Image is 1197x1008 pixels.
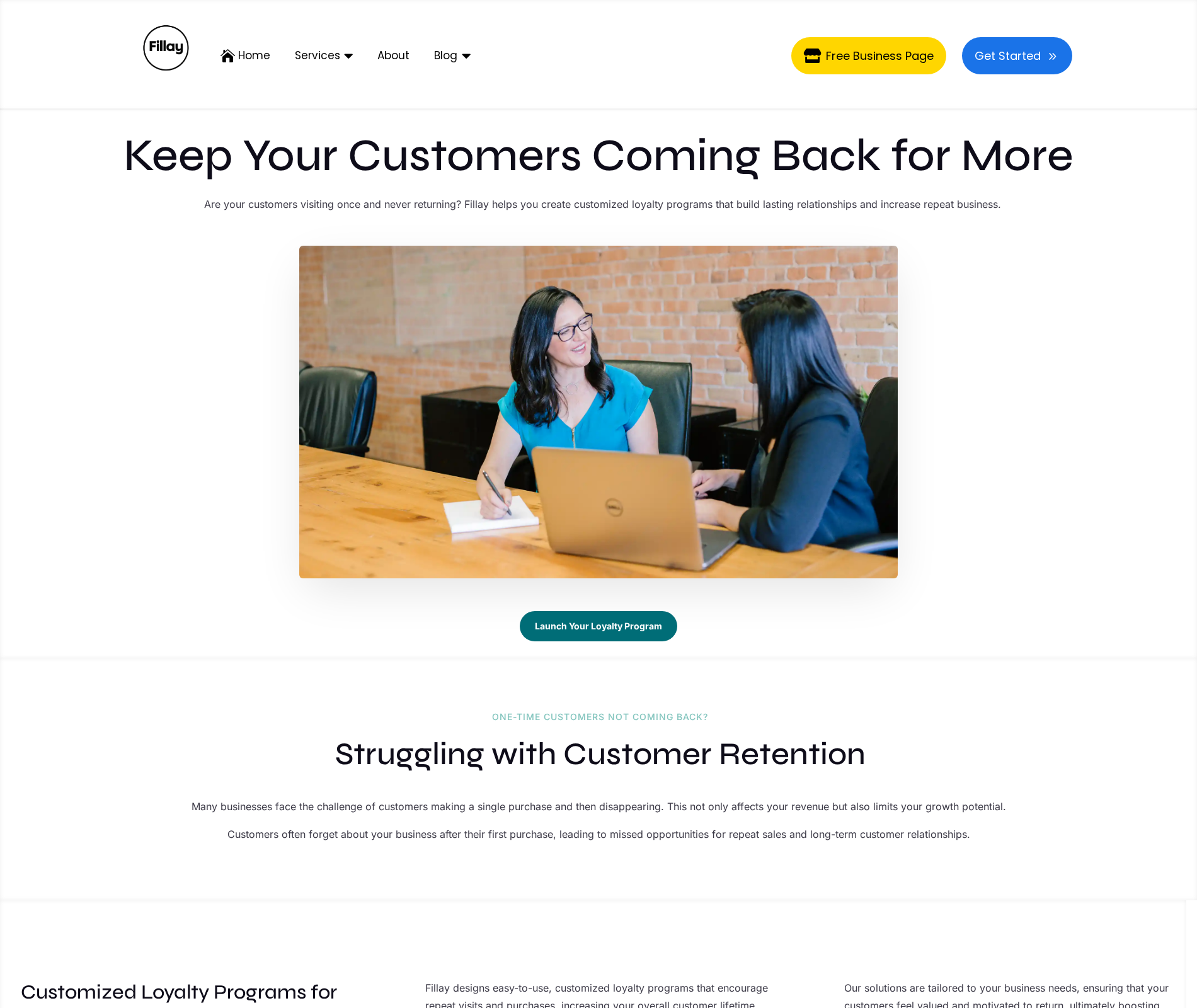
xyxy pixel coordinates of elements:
[214,37,1077,74] nav: DiviMenu
[457,49,471,63] span:  Icon Font
[791,37,946,74] a:  Icon FontFree Business Page
[214,42,277,69] a:  Icon FontHome
[289,42,360,69] a:  Icon FontServices
[520,611,677,641] a: Launch Your Loyalty Program
[962,37,1072,74] a: 9 Icon FontGet Started
[975,50,1041,62] span: Get Started
[1041,49,1060,63] span: 9 Icon Font
[8,195,1197,213] p: Are your customers visiting once and never returning? Fillay helps you create customized loyalty ...
[3,711,1197,730] h4: One-Time Customers Not Coming Back?
[20,825,1177,843] p: Customers often forget about your business after their first purchase, leading to missed opportun...
[20,798,1177,825] p: Many businesses face the challenge of customers making a single purchase and then disappearing. T...
[295,50,340,61] span: Services
[371,44,416,67] a: About
[220,49,238,63] span:  Icon Font
[299,246,898,578] img: 1080x600
[377,50,409,61] span: About
[340,49,353,63] span:  Icon Font
[804,49,826,63] span:  Icon Font
[238,50,270,61] span: Home
[826,50,934,62] span: Free Business Page
[428,42,477,69] a:  Icon FontBlog
[434,50,457,61] span: Blog
[3,735,1197,779] h2: Struggling with Customer Retention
